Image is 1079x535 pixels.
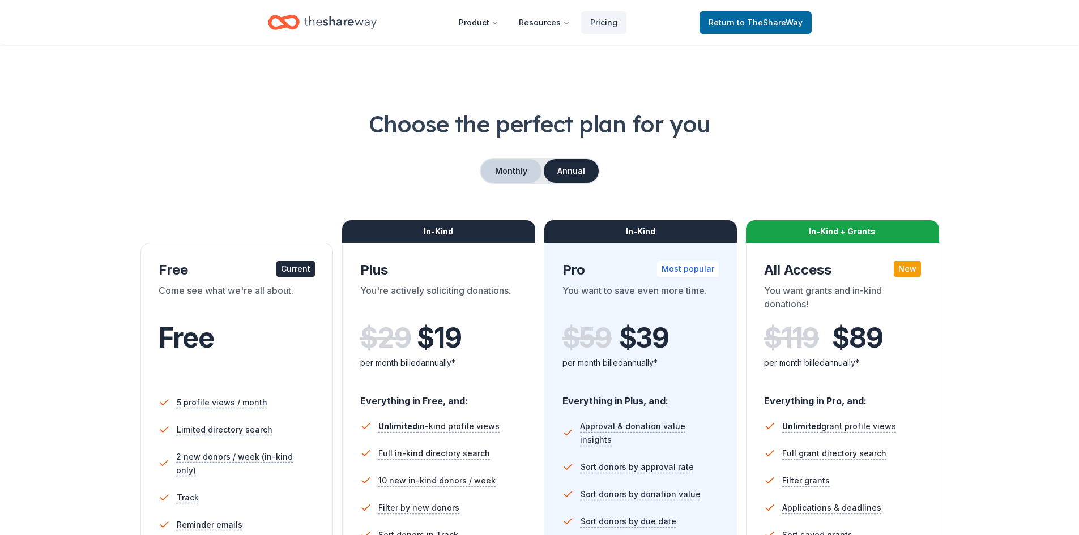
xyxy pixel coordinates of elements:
[782,474,830,487] span: Filter grants
[360,356,517,370] div: per month billed annually*
[764,284,921,315] div: You want grants and in-kind donations!
[378,447,490,460] span: Full in-kind directory search
[360,384,517,408] div: Everything in Free, and:
[450,11,507,34] button: Product
[782,501,881,515] span: Applications & deadlines
[581,460,694,474] span: Sort donors by approval rate
[581,11,626,34] a: Pricing
[562,384,719,408] div: Everything in Plus, and:
[782,421,821,431] span: Unlimited
[619,322,669,354] span: $ 39
[342,220,535,243] div: In-Kind
[764,356,921,370] div: per month billed annually*
[268,9,377,36] a: Home
[177,491,199,504] span: Track
[177,518,242,532] span: Reminder emails
[159,321,214,354] span: Free
[700,11,812,34] a: Returnto TheShareWay
[360,284,517,315] div: You're actively soliciting donations.
[581,515,676,528] span: Sort donors by due date
[894,261,921,277] div: New
[782,421,896,431] span: grant profile views
[159,261,315,279] div: Free
[159,284,315,315] div: Come see what we're all about.
[360,261,517,279] div: Plus
[177,423,272,436] span: Limited directory search
[177,396,267,409] span: 5 profile views / month
[450,9,626,36] nav: Main
[481,159,541,183] button: Monthly
[709,16,803,29] span: Return
[276,261,315,277] div: Current
[746,220,939,243] div: In-Kind + Grants
[510,11,579,34] button: Resources
[764,384,921,408] div: Everything in Pro, and:
[544,159,599,183] button: Annual
[378,421,417,431] span: Unlimited
[782,447,886,460] span: Full grant directory search
[657,261,719,277] div: Most popular
[764,261,921,279] div: All Access
[562,261,719,279] div: Pro
[544,220,737,243] div: In-Kind
[45,108,1034,140] h1: Choose the perfect plan for you
[737,18,803,27] span: to TheShareWay
[832,322,882,354] span: $ 89
[378,501,459,515] span: Filter by new donors
[581,487,701,501] span: Sort donors by donation value
[417,322,461,354] span: $ 19
[176,450,315,477] span: 2 new donors / week (in-kind only)
[378,421,500,431] span: in-kind profile views
[562,284,719,315] div: You want to save even more time.
[378,474,496,487] span: 10 new in-kind donors / week
[562,356,719,370] div: per month billed annually*
[580,420,719,447] span: Approval & donation value insights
